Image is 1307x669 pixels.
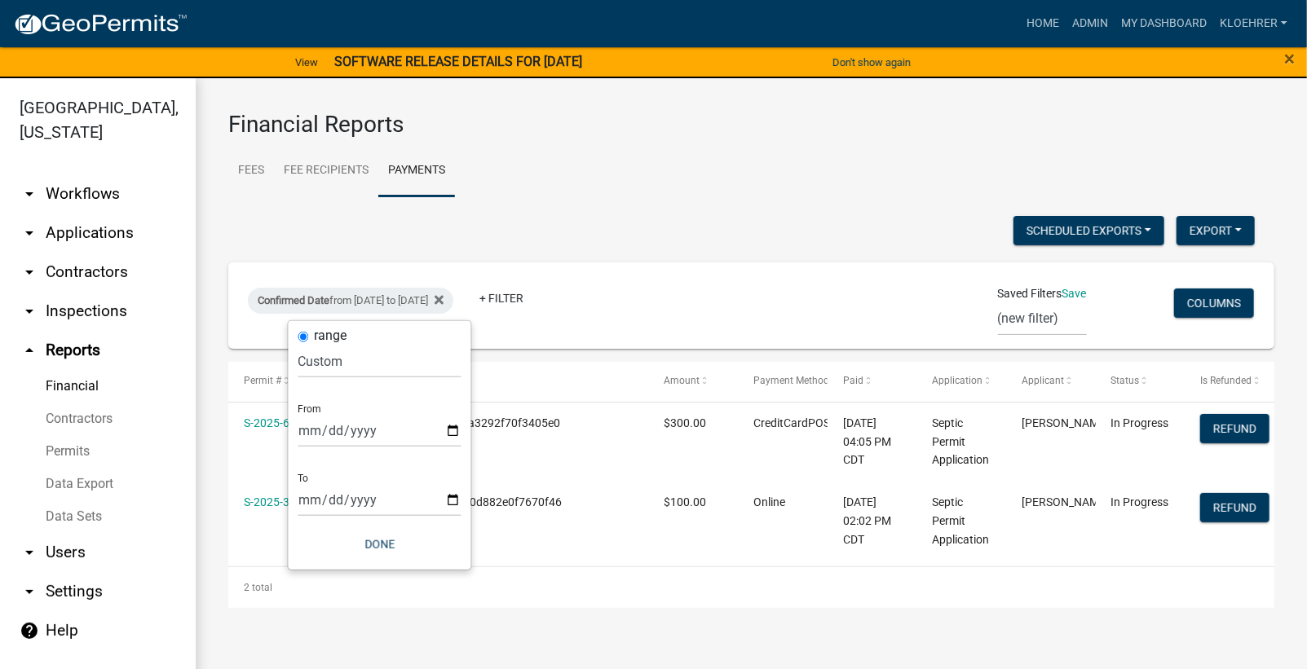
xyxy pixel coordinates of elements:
[1200,493,1269,522] button: Refund
[1200,423,1269,436] wm-modal-confirm: Refund Payment
[1062,287,1087,300] a: Save
[378,145,455,197] a: Payments
[1200,414,1269,443] button: Refund
[828,362,917,401] datatable-header-cell: Paid
[1213,8,1294,39] a: kloehrer
[1115,8,1213,39] a: My Dashboard
[1020,8,1066,39] a: Home
[1174,288,1254,318] button: Columns
[298,530,461,559] button: Done
[20,262,39,282] i: arrow_drop_down
[1284,47,1295,70] span: ×
[20,223,39,243] i: arrow_drop_down
[20,621,39,640] i: help
[228,567,1274,608] div: 2 total
[1066,8,1115,39] a: Admin
[228,111,1274,139] h3: Financial Reports
[843,414,901,469] div: [DATE] 04:05 PM CDT
[289,49,325,76] a: View
[334,54,582,69] strong: SOFTWARE RELEASE DETAILS FOR [DATE]
[843,375,863,386] span: Paid
[1111,495,1169,508] span: In Progress
[1200,502,1269,515] wm-modal-confirm: Refund Payment
[1177,216,1255,245] button: Export
[248,288,453,314] div: from [DATE] to [DATE]
[664,495,706,508] span: $100.00
[20,341,39,360] i: arrow_drop_up
[1022,495,1109,508] span: Charles Prom
[1022,416,1109,429] span: Sean Moe
[932,375,982,386] span: Application
[998,285,1062,302] span: Saved Filters
[20,301,39,321] i: arrow_drop_down
[843,493,901,548] div: [DATE] 02:02 PM CDT
[753,495,785,508] span: Online
[916,362,1006,401] datatable-header-cell: Application
[20,582,39,601] i: arrow_drop_down
[1185,362,1274,401] datatable-header-cell: Is Refunded
[244,495,296,508] a: S-2025-37
[274,145,378,197] a: Fee Recipients
[1096,362,1186,401] datatable-header-cell: Status
[738,362,828,401] datatable-header-cell: Payment Method
[1200,375,1252,386] span: Is Refunded
[1284,49,1295,68] button: Close
[244,416,296,429] a: S-2025-64
[244,375,281,386] span: Permit #
[932,495,989,546] span: Septic Permit Application
[318,362,649,401] datatable-header-cell: #
[1013,216,1164,245] button: Scheduled Exports
[466,284,536,313] a: + Filter
[826,49,917,76] button: Don't show again
[258,294,329,306] span: Confirmed Date
[932,416,989,467] span: Septic Permit Application
[20,543,39,562] i: arrow_drop_down
[333,414,633,451] div: 8e745fa81bfe46e59a3292f70f3405e0 188709
[648,362,738,401] datatable-header-cell: Amount
[1111,375,1140,386] span: Status
[315,329,347,342] label: range
[1022,375,1064,386] span: Applicant
[20,184,39,204] i: arrow_drop_down
[753,375,829,386] span: Payment Method
[228,362,318,401] datatable-header-cell: Permit #
[664,375,700,386] span: Amount
[1006,362,1096,401] datatable-header-cell: Applicant
[333,493,633,530] div: f8401807838e41f0a0d882e0f7670f46 040256
[1111,416,1169,429] span: In Progress
[228,145,274,197] a: Fees
[753,416,830,429] span: CreditCardPOS
[664,416,706,429] span: $300.00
